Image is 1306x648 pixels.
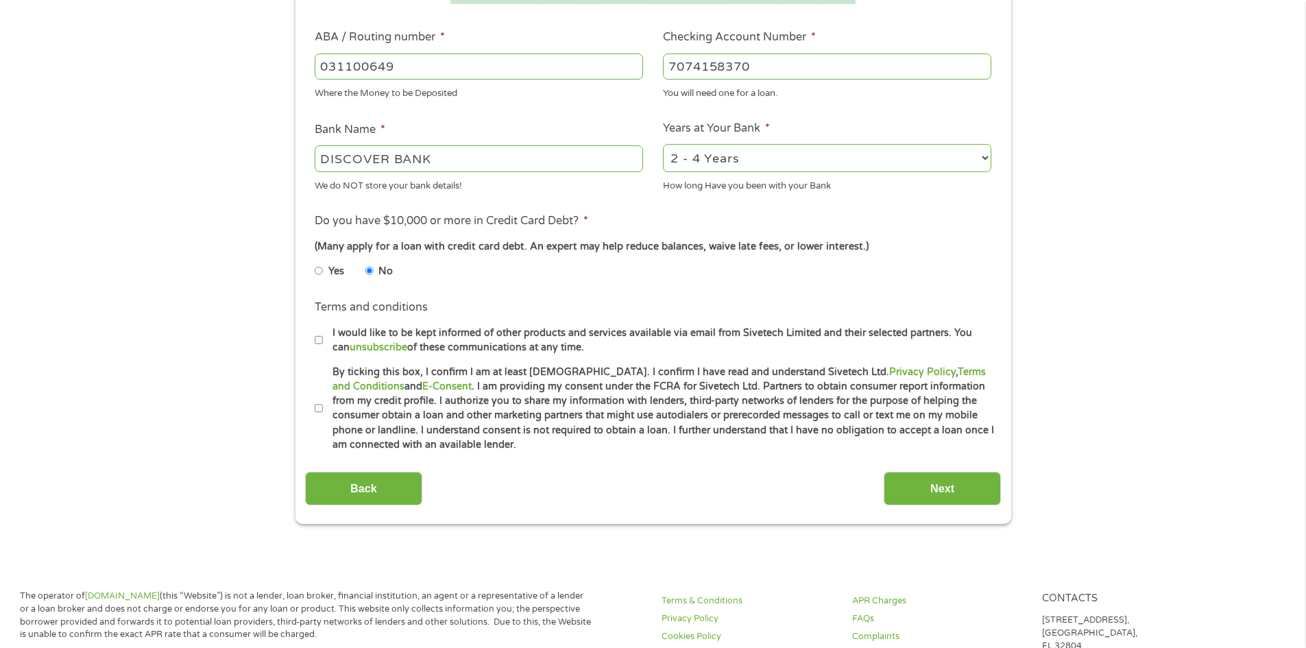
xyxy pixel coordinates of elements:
a: [DOMAIN_NAME] [85,590,160,601]
label: ABA / Routing number [315,30,445,45]
h4: Contacts [1042,592,1216,605]
a: E-Consent [422,381,472,392]
label: Years at Your Bank [663,121,770,136]
label: I would like to be kept informed of other products and services available via email from Sivetech... [323,326,995,355]
div: You will need one for a loan. [663,82,991,101]
input: Next [884,472,1001,505]
a: Complaints [852,630,1026,643]
label: Do you have $10,000 or more in Credit Card Debt? [315,214,588,228]
a: Privacy Policy [889,366,956,378]
label: Terms and conditions [315,300,428,315]
label: Yes [328,264,344,279]
a: FAQs [852,612,1026,625]
input: 345634636 [663,53,991,80]
div: Where the Money to be Deposited [315,82,643,101]
a: unsubscribe [350,341,407,353]
a: Privacy Policy [662,612,836,625]
a: APR Charges [852,595,1026,608]
a: Cookies Policy [662,630,836,643]
p: The operator of (this “Website”) is not a lender, loan broker, financial institution, an agent or... [20,590,592,642]
input: 263177916 [315,53,643,80]
label: No [378,264,393,279]
div: (Many apply for a loan with credit card debt. An expert may help reduce balances, waive late fees... [315,239,991,254]
a: Terms & Conditions [662,595,836,608]
a: Terms and Conditions [332,366,986,392]
div: How long Have you been with your Bank [663,174,991,193]
input: Back [305,472,422,505]
label: Checking Account Number [663,30,816,45]
label: Bank Name [315,123,385,137]
label: By ticking this box, I confirm I am at least [DEMOGRAPHIC_DATA]. I confirm I have read and unders... [323,365,995,453]
div: We do NOT store your bank details! [315,174,643,193]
